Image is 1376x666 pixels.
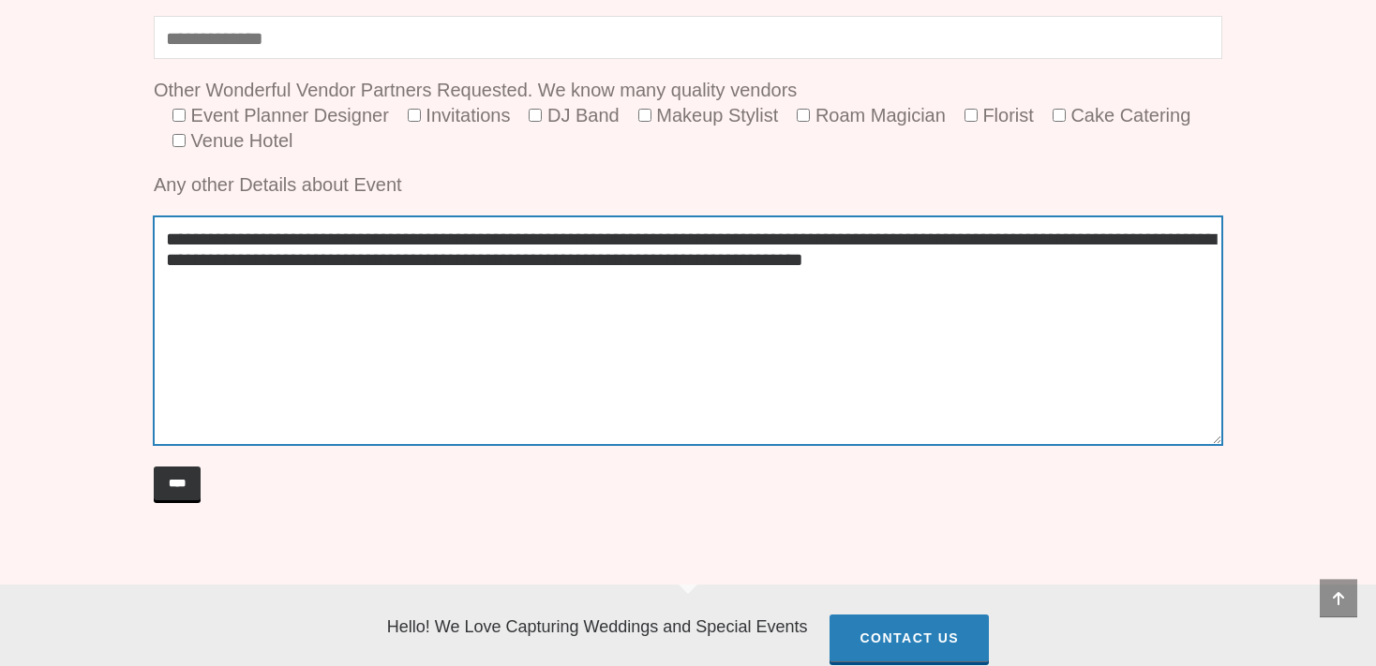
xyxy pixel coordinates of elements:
[978,105,1034,126] span: Florist
[421,105,511,126] span: Invitations
[186,105,389,126] span: Event Planner Designer
[810,105,946,126] span: Roam Magician
[186,130,293,151] span: Venue Hotel
[542,105,619,126] span: DJ Band
[387,617,808,636] font: Hello! We Love Capturing Weddings and Special Events
[154,78,1222,154] p: Other Wonderful Vendor Partners Requested. We know many quality vendors
[1066,105,1190,126] span: Cake Catering
[651,105,779,126] span: Makeup Stylist
[154,172,1222,198] p: Any other Details about Event
[830,614,989,662] a: Contact Us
